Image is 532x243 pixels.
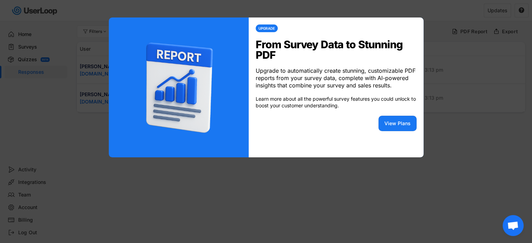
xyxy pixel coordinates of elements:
div: Learn more about all the powerful survey features you could unlock to boost your customer underst... [256,96,417,108]
div: UPGRADE [258,27,275,30]
div: Upgrade to automatically create stunning, customizable PDF reports from your survey data, complet... [256,67,417,89]
div: Open chat [503,215,524,236]
img: userloop_pdf_report.png [123,31,235,143]
button: View Plans [378,116,417,131]
div: From Survey Data to Stunning PDF [256,39,417,60]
